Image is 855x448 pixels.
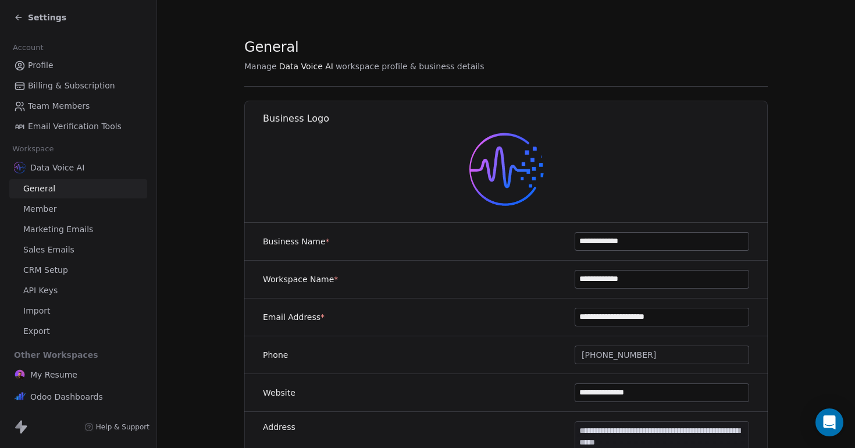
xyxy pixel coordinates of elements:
label: Workspace Name [263,273,338,285]
span: Data Voice AI [30,162,84,173]
span: General [244,38,299,56]
span: Profile [28,59,54,72]
span: Data Voice AI [279,61,333,72]
span: Email Verification Tools [28,120,122,133]
button: [PHONE_NUMBER] [575,346,749,364]
span: Team Members [28,100,90,112]
img: 66ab4aae-17ae-441a-b851-cd300b3af65b.png [14,162,26,173]
a: CRM Setup [9,261,147,280]
a: Import [9,301,147,321]
a: Billing & Subscription [9,76,147,95]
label: Address [263,421,295,433]
span: Member [23,203,57,215]
span: Odoo Dashboards [30,391,103,403]
span: Export [23,325,50,337]
a: Settings [14,12,66,23]
span: General [23,183,55,195]
span: Help & Support [96,422,149,432]
a: Sales Emails [9,240,147,259]
img: logoo.png [14,391,26,403]
img: 66ab4aae-17ae-441a-b851-cd300b3af65b.png [469,132,544,207]
span: Marketing Emails [23,223,93,236]
span: Manage [244,61,277,72]
span: Settings [28,12,66,23]
a: Export [9,322,147,341]
span: Workspace [8,140,59,158]
span: API Keys [23,285,58,297]
a: General [9,179,147,198]
label: Email Address [263,311,325,323]
h1: Business Logo [263,112,768,125]
span: Import [23,305,50,317]
a: Marketing Emails [9,220,147,239]
a: Team Members [9,97,147,116]
a: API Keys [9,281,147,300]
span: My Resume [30,369,77,381]
div: Open Intercom Messenger [815,408,843,436]
span: workspace profile & business details [336,61,484,72]
span: Account [8,39,48,56]
label: Website [263,387,295,399]
a: Member [9,200,147,219]
span: Other Workspaces [9,346,103,364]
a: Help & Support [84,422,149,432]
label: Business Name [263,236,330,247]
span: Sales Emails [23,244,74,256]
img: Photoroom-20241204_233951-removebg-preview.png [14,369,26,381]
span: Billing & Subscription [28,80,115,92]
span: [PHONE_NUMBER] [582,349,656,361]
a: Email Verification Tools [9,117,147,136]
label: Phone [263,349,288,361]
span: CRM Setup [23,264,68,276]
a: Profile [9,56,147,75]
